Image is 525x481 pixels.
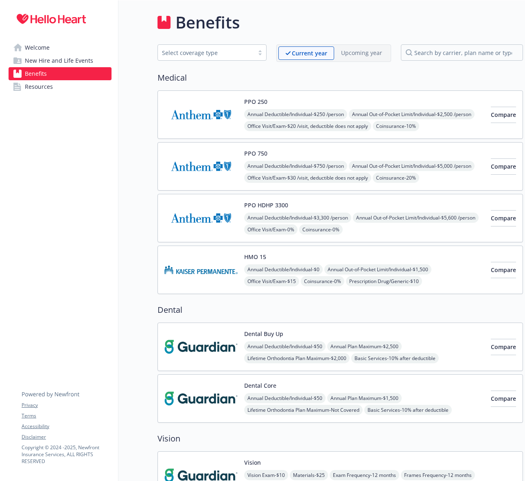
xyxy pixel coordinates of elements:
span: Office Visit/Exam - $30 /visit, deductible does not apply [244,173,371,183]
span: Annual Plan Maximum - $1,500 [327,393,402,403]
span: Annual Plan Maximum - $2,500 [327,341,402,351]
span: Basic Services - 10% after deductible [351,353,439,363]
img: Guardian carrier logo [164,329,238,364]
h2: Vision [157,433,523,445]
button: Compare [491,262,516,278]
img: Anthem Blue Cross carrier logo [164,201,238,235]
button: Compare [491,107,516,123]
span: Annual Deductible/Individual - $750 /person [244,161,347,171]
span: Compare [491,395,516,402]
img: Kaiser Permanente Insurance Company carrier logo [164,253,238,287]
span: Materials - $25 [290,470,328,480]
span: Coinsurance - 10% [373,121,419,131]
a: Resources [9,80,112,93]
span: Compare [491,163,516,170]
p: Upcoming year [341,48,382,57]
button: Vision [244,458,261,467]
span: Compare [491,111,516,119]
span: Compare [491,343,516,351]
span: Lifetime Orthodontia Plan Maximum - $2,000 [244,353,350,363]
div: Select coverage type [162,48,250,57]
input: search by carrier, plan name or type [401,44,523,61]
span: Annual Deductible/Individual - $50 [244,393,326,403]
a: Disclaimer [22,433,111,441]
span: Annual Deductible/Individual - $3,300 /person [244,213,351,223]
span: Compare [491,214,516,222]
span: Annual Deductible/Individual - $50 [244,341,326,351]
span: Frames Frequency - 12 months [401,470,475,480]
button: Dental Buy Up [244,329,283,338]
img: Anthem Blue Cross carrier logo [164,149,238,184]
button: HMO 15 [244,253,266,261]
a: Welcome [9,41,112,54]
a: Benefits [9,67,112,80]
button: Compare [491,339,516,355]
span: Exam Frequency - 12 months [330,470,399,480]
a: New Hire and Life Events [9,54,112,67]
h2: Dental [157,304,523,316]
a: Privacy [22,402,111,409]
span: Vision Exam - $10 [244,470,288,480]
button: Compare [491,158,516,175]
span: Prescription Drug/Generic - $10 [346,276,422,286]
span: Annual Out-of-Pocket Limit/Individual - $5,600 /person [353,213,479,223]
span: Lifetime Orthodontia Plan Maximum - Not Covered [244,405,363,415]
a: Terms [22,412,111,420]
button: Compare [491,210,516,226]
button: Compare [491,391,516,407]
button: PPO 250 [244,97,267,106]
span: Annual Deductible/Individual - $250 /person [244,109,347,119]
span: Annual Out-of-Pocket Limit/Individual - $1,500 [324,264,431,275]
span: Office Visit/Exam - $20 /visit, deductible does not apply [244,121,371,131]
button: PPO 750 [244,149,267,158]
p: Current year [292,49,327,57]
span: Coinsurance - 0% [299,224,343,235]
a: Accessibility [22,423,111,430]
span: Basic Services - 10% after deductible [364,405,452,415]
span: Office Visit/Exam - 0% [244,224,297,235]
img: Anthem Blue Cross carrier logo [164,97,238,132]
span: Compare [491,266,516,274]
button: Dental Core [244,381,276,390]
span: Benefits [25,67,47,80]
span: Upcoming year [334,46,389,60]
button: PPO HDHP 3300 [244,201,288,209]
span: Welcome [25,41,50,54]
span: Annual Deductible/Individual - $0 [244,264,323,275]
span: Annual Out-of-Pocket Limit/Individual - $5,000 /person [349,161,475,171]
span: Office Visit/Exam - $15 [244,276,299,286]
span: New Hire and Life Events [25,54,93,67]
img: Guardian carrier logo [164,381,238,416]
h2: Medical [157,72,523,84]
span: Coinsurance - 0% [301,276,344,286]
p: Copyright © 2024 - 2025 , Newfront Insurance Services, ALL RIGHTS RESERVED [22,444,111,465]
h1: Benefits [175,10,240,35]
span: Annual Out-of-Pocket Limit/Individual - $2,500 /person [349,109,475,119]
span: Resources [25,80,53,93]
span: Coinsurance - 20% [373,173,419,183]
